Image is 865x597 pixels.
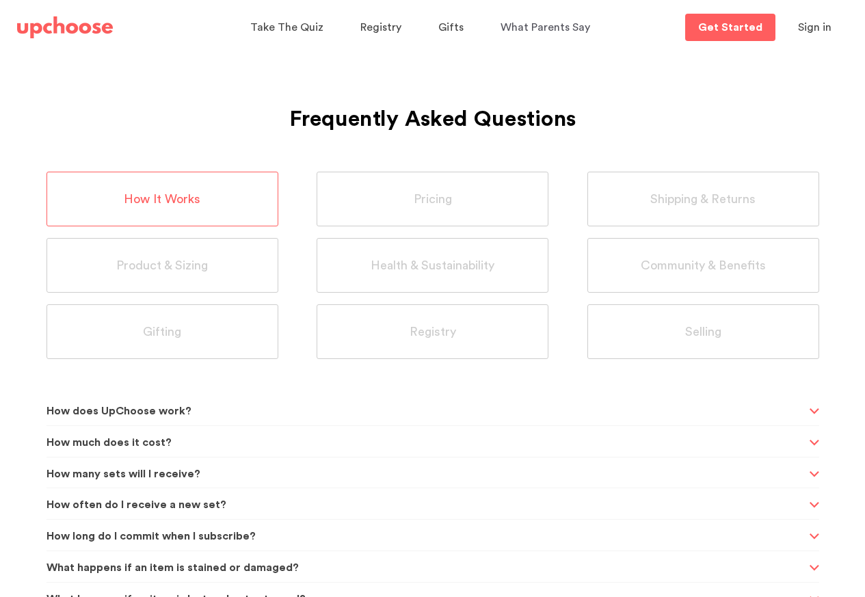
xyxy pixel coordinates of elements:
[781,14,849,41] button: Sign in
[46,457,806,491] span: How many sets will I receive?
[371,258,494,274] span: Health & Sustainability
[46,488,806,522] span: How often do I receive a new set?
[685,14,775,41] a: Get Started
[698,22,762,33] p: Get Started
[46,395,806,428] span: How does UpChoose work?
[46,551,806,585] span: What happens if an item is stained or damaged?
[641,258,766,274] span: Community & Benefits
[438,14,468,41] a: Gifts
[650,191,756,207] span: Shipping & Returns
[414,191,452,207] span: Pricing
[798,22,831,33] span: Sign in
[143,324,181,340] span: Gifting
[685,324,721,340] span: Selling
[410,324,456,340] span: Registry
[124,191,200,207] span: How It Works
[17,16,113,38] img: UpChoose
[438,22,464,33] span: Gifts
[46,426,806,460] span: How much does it cost?
[46,72,819,137] h1: Frequently Asked Questions
[250,22,323,33] span: Take The Quiz
[360,22,401,33] span: Registry
[501,14,594,41] a: What Parents Say
[501,22,590,33] span: What Parents Say
[17,14,113,42] a: UpChoose
[46,520,806,553] span: How long do I commit when I subscribe?
[250,14,328,41] a: Take The Quiz
[360,14,405,41] a: Registry
[116,258,208,274] span: Product & Sizing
